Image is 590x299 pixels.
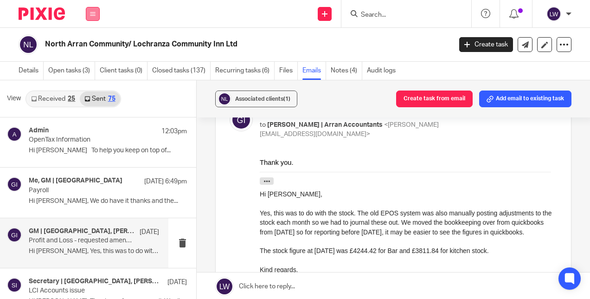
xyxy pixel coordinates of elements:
div: What in essence lay behind this? The stock take? [6,286,297,297]
p: [DATE] 6:49pm [144,177,187,186]
img: svg%3E [230,108,253,131]
span: (1) [283,96,290,102]
div: 75 [108,96,115,102]
a: Audit logs [367,62,400,80]
span: to [260,122,266,128]
a: Create task [459,37,513,52]
img: svg%3E [19,35,38,54]
p: OpenTax Information [29,136,155,144]
p: [DATE] [167,278,187,287]
a: Open tasks (3) [48,62,95,80]
img: svg%3E [7,278,22,292]
p: Profit and Loss - requested amendment [29,237,133,245]
p: Hi [PERSON_NAME], Yes, this was to do with the... [29,247,159,255]
img: svg%3E [546,6,561,21]
h2: North Arran Community/ Lochranza Community Inn Ltd [45,39,365,49]
p: Hi [PERSON_NAME] To help you keep on top of... [29,147,187,155]
span: Associated clients [235,96,290,102]
a: Recurring tasks (6) [215,62,275,80]
img: svg%3E [7,127,22,142]
a: Client tasks (0) [100,62,147,80]
div: 25 [68,96,75,102]
h4: Me, GM | [GEOGRAPHIC_DATA] [29,177,122,185]
div: Thank you and one final question before you enjoy your well earned rest (sort of) [6,247,297,257]
p: Payroll [29,187,155,195]
a: Notes (4) [331,62,362,80]
span: [PERSON_NAME] | Arran Accountants [267,122,383,128]
img: svg%3E [7,177,22,192]
img: svg%3E [7,227,22,242]
input: Search [360,11,443,19]
a: Emails [302,62,326,80]
a: Sent75 [80,91,120,106]
button: Add email to existing task [479,91,571,107]
span: View [7,94,21,104]
a: Closed tasks (137) [152,62,211,80]
a: Details [19,62,44,80]
p: Hi [PERSON_NAME], We do have it thanks and the... [29,197,187,205]
div: In [DATE] there is a manual entry for EPOS Cost of Sales which is massive to say the least. [6,266,297,277]
img: Pixie [19,7,65,20]
button: Create task from email [396,91,473,107]
img: svg%3E [218,92,231,106]
p: [DATE] [140,227,159,237]
a: Files [279,62,298,80]
p: 12:03pm [161,127,187,136]
button: Associated clients(1) [215,91,297,107]
p: LCI Accounts issue [29,287,155,295]
h4: Secretary | [GEOGRAPHIC_DATA], [PERSON_NAME] | Arran Accountants [29,278,163,286]
h4: Admin [29,127,49,135]
h4: GM | [GEOGRAPHIC_DATA], [PERSON_NAME] | Arran Accountants [29,227,135,235]
a: Received25 [26,91,80,106]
